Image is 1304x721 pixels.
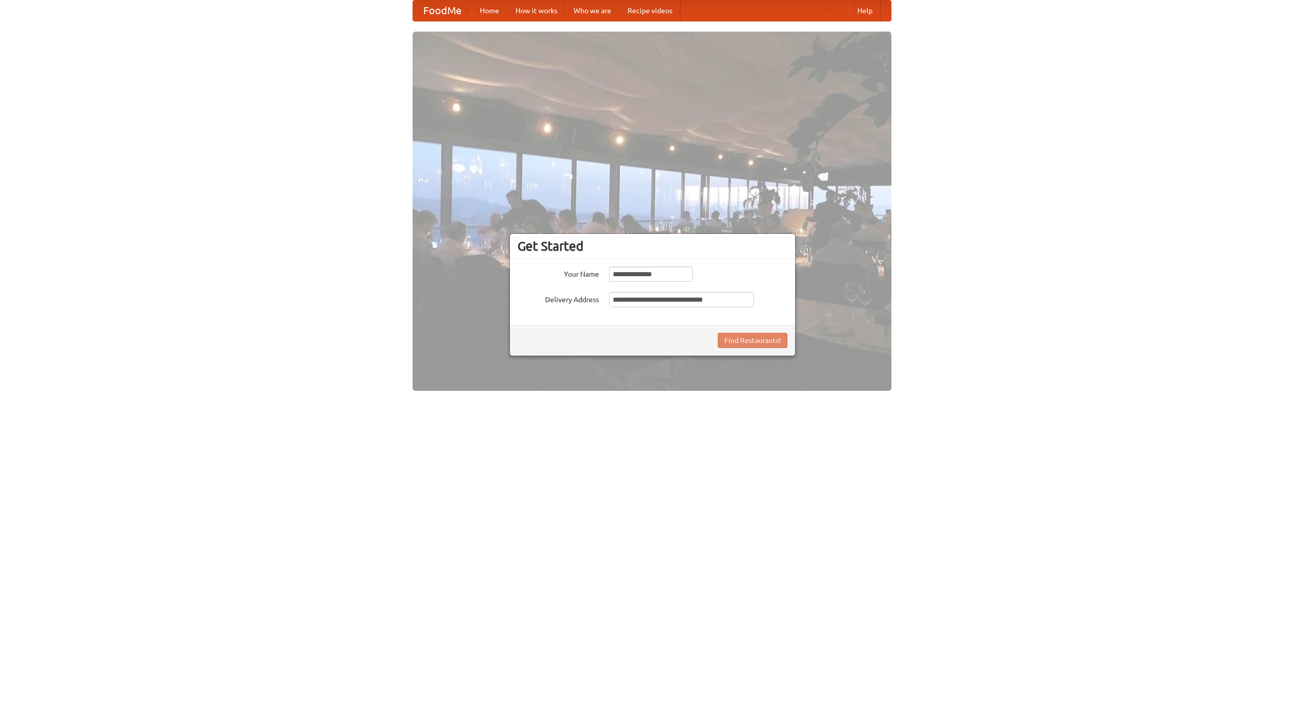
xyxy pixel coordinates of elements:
a: How it works [507,1,565,21]
a: Help [849,1,881,21]
h3: Get Started [518,238,787,254]
button: Find Restaurants! [718,333,787,348]
a: Recipe videos [619,1,681,21]
a: FoodMe [413,1,472,21]
a: Home [472,1,507,21]
label: Your Name [518,266,599,279]
a: Who we are [565,1,619,21]
label: Delivery Address [518,292,599,305]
